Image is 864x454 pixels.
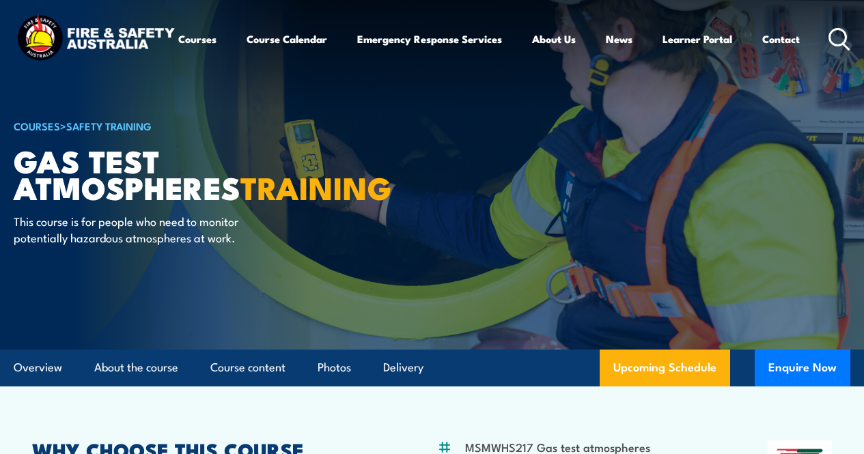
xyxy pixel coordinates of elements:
h1: Gas Test Atmospheres [14,147,351,200]
a: Course content [210,350,285,386]
p: This course is for people who need to monitor potentially hazardous atmospheres at work. [14,213,263,245]
a: COURSES [14,118,60,133]
a: Course Calendar [247,23,327,55]
a: News [606,23,632,55]
a: Upcoming Schedule [600,350,730,386]
a: About Us [532,23,576,55]
a: About the course [94,350,178,386]
a: Contact [762,23,800,55]
a: Safety Training [66,118,152,133]
button: Enquire Now [755,350,850,386]
strong: TRAINING [240,163,392,210]
h6: > [14,117,351,134]
a: Emergency Response Services [357,23,502,55]
a: Learner Portal [663,23,732,55]
a: Courses [178,23,217,55]
a: Photos [318,350,351,386]
a: Delivery [383,350,423,386]
a: Overview [14,350,62,386]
